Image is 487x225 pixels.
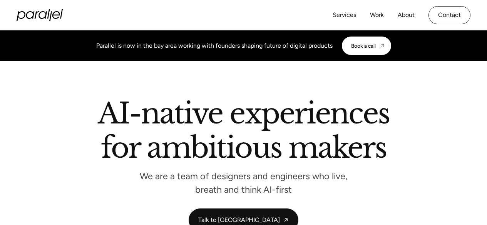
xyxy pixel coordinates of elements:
div: Parallel is now in the bay area working with founders shaping future of digital products [96,41,333,50]
h2: AI-native experiences for ambitious makers [40,100,448,165]
img: CTA arrow image [379,43,385,49]
div: Book a call [351,43,376,49]
a: Book a call [342,37,391,55]
a: Contact [428,6,470,24]
p: We are a team of designers and engineers who live, breath and think AI-first [128,173,359,193]
a: About [398,10,415,21]
a: Services [333,10,356,21]
a: Work [370,10,384,21]
a: home [17,9,63,21]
